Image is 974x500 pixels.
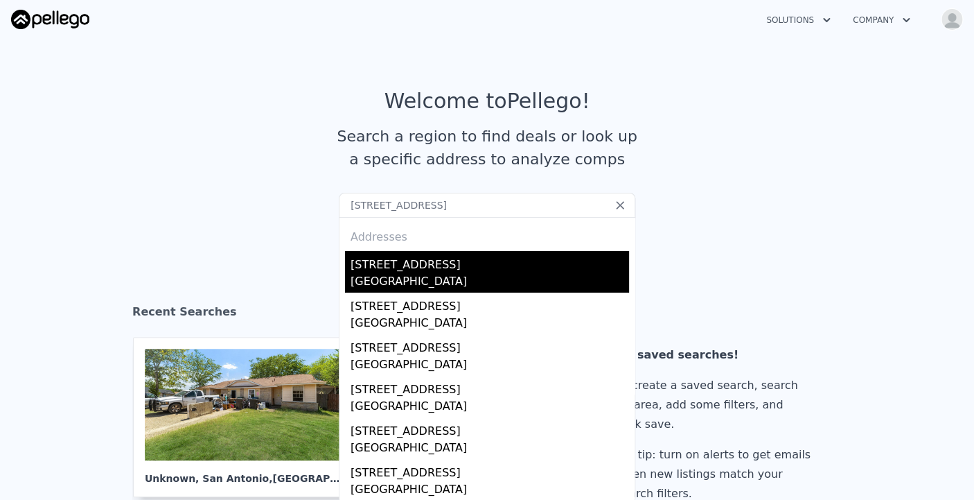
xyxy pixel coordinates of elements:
[351,417,629,440] div: [STREET_ADDRESS]
[842,8,921,33] button: Company
[133,337,366,497] a: Unknown, San Antonio,[GEOGRAPHIC_DATA] 78250
[345,218,629,251] div: Addresses
[351,293,629,315] div: [STREET_ADDRESS]
[351,273,629,293] div: [GEOGRAPHIC_DATA]
[11,10,89,29] img: Pellego
[339,193,635,218] input: Search an address or region...
[332,125,642,171] div: Search a region to find deals or look up a specific address to analyze comps
[755,8,842,33] button: Solutions
[145,460,343,485] div: Unknown , San Antonio
[351,334,629,356] div: [STREET_ADDRESS]
[269,473,423,484] span: , [GEOGRAPHIC_DATA] 78250
[351,376,629,398] div: [STREET_ADDRESS]
[617,376,816,434] div: To create a saved search, search an area, add some filters, and click save.
[132,293,842,337] div: Recent Searches
[351,315,629,334] div: [GEOGRAPHIC_DATA]
[351,356,629,376] div: [GEOGRAPHIC_DATA]
[941,8,963,31] img: avatar
[351,251,629,273] div: [STREET_ADDRESS]
[351,398,629,417] div: [GEOGRAPHIC_DATA]
[617,345,816,365] div: No saved searches!
[351,459,629,481] div: [STREET_ADDRESS]
[384,89,590,114] div: Welcome to Pellego !
[351,440,629,459] div: [GEOGRAPHIC_DATA]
